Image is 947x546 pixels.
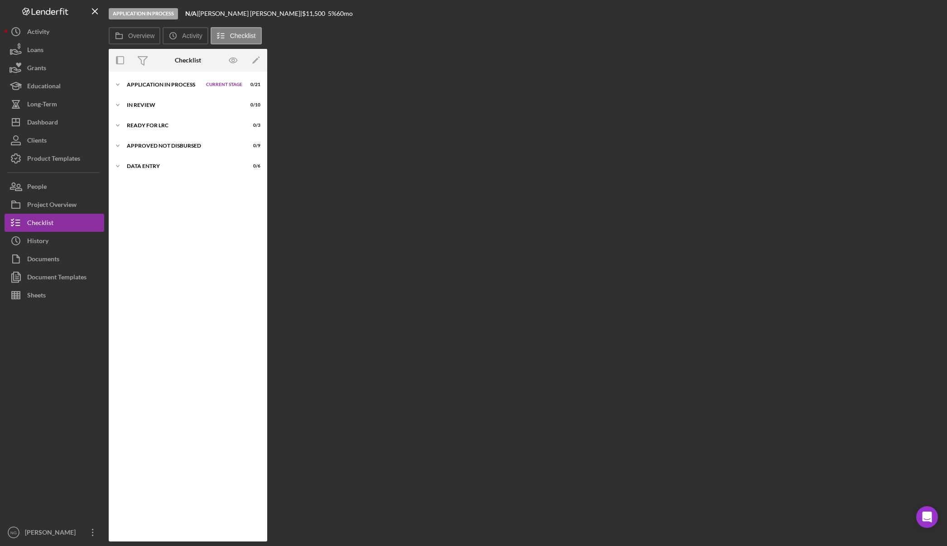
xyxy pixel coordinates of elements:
button: Clients [5,131,104,149]
label: Checklist [230,32,256,39]
div: In Review [127,102,238,108]
div: | [185,10,198,17]
div: Dashboard [27,113,58,134]
span: Current Stage [206,82,242,87]
div: 0 / 6 [244,163,260,169]
div: History [27,232,48,252]
button: History [5,232,104,250]
div: Loans [27,41,43,61]
div: Ready for LRC [127,123,238,128]
div: Educational [27,77,61,97]
div: Checklist [175,57,201,64]
button: Project Overview [5,196,104,214]
div: [PERSON_NAME] [PERSON_NAME] | [198,10,302,17]
div: Project Overview [27,196,77,216]
button: Product Templates [5,149,104,168]
text: NG [10,530,17,535]
button: People [5,177,104,196]
button: NG[PERSON_NAME] [5,523,104,541]
label: Overview [128,32,154,39]
div: 0 / 21 [244,82,260,87]
button: Grants [5,59,104,77]
div: Product Templates [27,149,80,170]
div: 0 / 3 [244,123,260,128]
div: 60 mo [336,10,353,17]
button: Documents [5,250,104,268]
div: Open Intercom Messenger [916,506,938,528]
div: Documents [27,250,59,270]
div: 0 / 10 [244,102,260,108]
button: Dashboard [5,113,104,131]
button: Activity [163,27,208,44]
b: N/A [185,10,197,17]
div: Grants [27,59,46,79]
button: Checklist [211,27,262,44]
div: People [27,177,47,198]
div: Long-Term [27,95,57,115]
button: Document Templates [5,268,104,286]
span: $11,500 [302,10,325,17]
button: Loans [5,41,104,59]
button: Overview [109,27,160,44]
div: Application In Process [109,8,178,19]
button: Checklist [5,214,104,232]
button: Long-Term [5,95,104,113]
div: Checklist [27,214,53,234]
button: Educational [5,77,104,95]
div: Data Entry [127,163,238,169]
div: 5 % [328,10,336,17]
div: Document Templates [27,268,87,288]
label: Activity [182,32,202,39]
div: Approved Not Disbursed [127,143,238,148]
div: Application In Process [127,82,202,87]
div: Clients [27,131,47,152]
div: 0 / 9 [244,143,260,148]
div: [PERSON_NAME] [23,523,82,544]
button: Activity [5,23,104,41]
div: Sheets [27,286,46,307]
button: Sheets [5,286,104,304]
div: Activity [27,23,49,43]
